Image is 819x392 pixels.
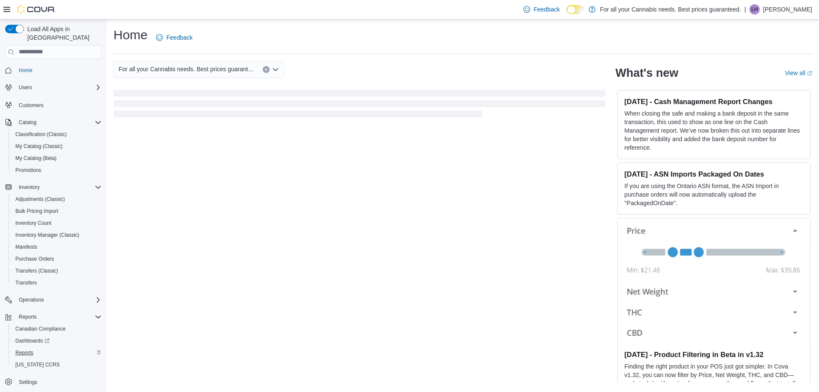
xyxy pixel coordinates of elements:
button: Inventory Manager (Classic) [9,229,105,241]
a: Customers [15,100,47,110]
span: My Catalog (Classic) [12,141,102,151]
span: Dashboards [12,336,102,346]
svg: External link [807,71,812,76]
button: Home [2,64,105,76]
button: Users [15,82,35,93]
img: Cova [17,5,55,14]
button: Catalog [2,116,105,128]
span: Customers [15,99,102,110]
a: View allExternal link [785,70,812,76]
span: Reports [12,348,102,358]
span: Transfers (Classic) [15,267,58,274]
span: Promotions [15,167,41,174]
button: Operations [15,295,47,305]
span: [US_STATE] CCRS [15,361,60,368]
a: [US_STATE] CCRS [12,360,63,370]
span: Catalog [19,119,36,126]
span: Users [19,84,32,91]
span: Dashboards [15,337,49,344]
button: Settings [2,376,105,388]
a: My Catalog (Classic) [12,141,66,151]
span: Classification (Classic) [12,129,102,139]
a: Adjustments (Classic) [12,194,68,204]
span: Feedback [166,33,192,42]
span: Transfers [12,278,102,288]
a: Purchase Orders [12,254,58,264]
a: Inventory Count [12,218,55,228]
p: When closing the safe and making a bank deposit in the same transaction, this used to show as one... [624,109,803,152]
span: Promotions [12,165,102,175]
span: Home [15,65,102,75]
a: Settings [15,377,41,387]
button: Inventory Count [9,217,105,229]
span: Bulk Pricing Import [15,208,58,215]
span: Canadian Compliance [15,325,66,332]
button: Bulk Pricing Import [9,205,105,217]
span: Settings [19,379,37,386]
button: Classification (Classic) [9,128,105,140]
span: Feedback [534,5,560,14]
span: Users [15,82,102,93]
span: Inventory Count [12,218,102,228]
button: Transfers (Classic) [9,265,105,277]
button: Inventory [15,182,43,192]
button: Transfers [9,277,105,289]
span: Home [19,67,32,74]
span: Reports [19,314,37,320]
button: Purchase Orders [9,253,105,265]
a: Manifests [12,242,41,252]
span: My Catalog (Beta) [15,155,57,162]
span: Inventory [15,182,102,192]
a: Home [15,65,36,75]
a: Inventory Manager (Classic) [12,230,83,240]
span: Purchase Orders [15,256,54,262]
p: If you are using the Ontario ASN format, the ASN Import in purchase orders will now automatically... [624,182,803,207]
span: Purchase Orders [12,254,102,264]
button: Inventory [2,181,105,193]
button: Catalog [15,117,40,128]
span: Adjustments (Classic) [12,194,102,204]
a: Classification (Classic) [12,129,70,139]
span: Reports [15,312,102,322]
div: Lucas Hensbee [749,4,760,15]
span: Inventory Manager (Classic) [15,232,79,238]
button: My Catalog (Classic) [9,140,105,152]
span: My Catalog (Beta) [12,153,102,163]
span: Canadian Compliance [12,324,102,334]
span: Operations [19,296,44,303]
span: My Catalog (Classic) [15,143,63,150]
span: Catalog [15,117,102,128]
h1: Home [113,26,148,44]
button: Clear input [263,66,270,73]
button: Manifests [9,241,105,253]
span: Inventory [19,184,40,191]
a: Reports [12,348,37,358]
button: Reports [2,311,105,323]
span: Transfers [15,279,37,286]
p: | [744,4,746,15]
span: Customers [19,102,44,109]
button: [US_STATE] CCRS [9,359,105,371]
p: [PERSON_NAME] [763,4,812,15]
button: Adjustments (Classic) [9,193,105,205]
button: My Catalog (Beta) [9,152,105,164]
span: Transfers (Classic) [12,266,102,276]
button: Reports [15,312,40,322]
span: Operations [15,295,102,305]
a: Feedback [520,1,563,18]
span: Loading [113,92,605,119]
h2: What's new [616,66,678,80]
span: Inventory Manager (Classic) [12,230,102,240]
span: Settings [15,377,102,387]
button: Reports [9,347,105,359]
button: Promotions [9,164,105,176]
a: Canadian Compliance [12,324,69,334]
p: For all your Cannabis needs. Best prices guaranteed. [600,4,741,15]
span: For all your Cannabis needs. Best prices guaranteed. [119,64,254,74]
span: Inventory Count [15,220,52,226]
a: Bulk Pricing Import [12,206,62,216]
span: Load All Apps in [GEOGRAPHIC_DATA] [24,25,102,42]
a: Transfers (Classic) [12,266,61,276]
button: Operations [2,294,105,306]
span: Bulk Pricing Import [12,206,102,216]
